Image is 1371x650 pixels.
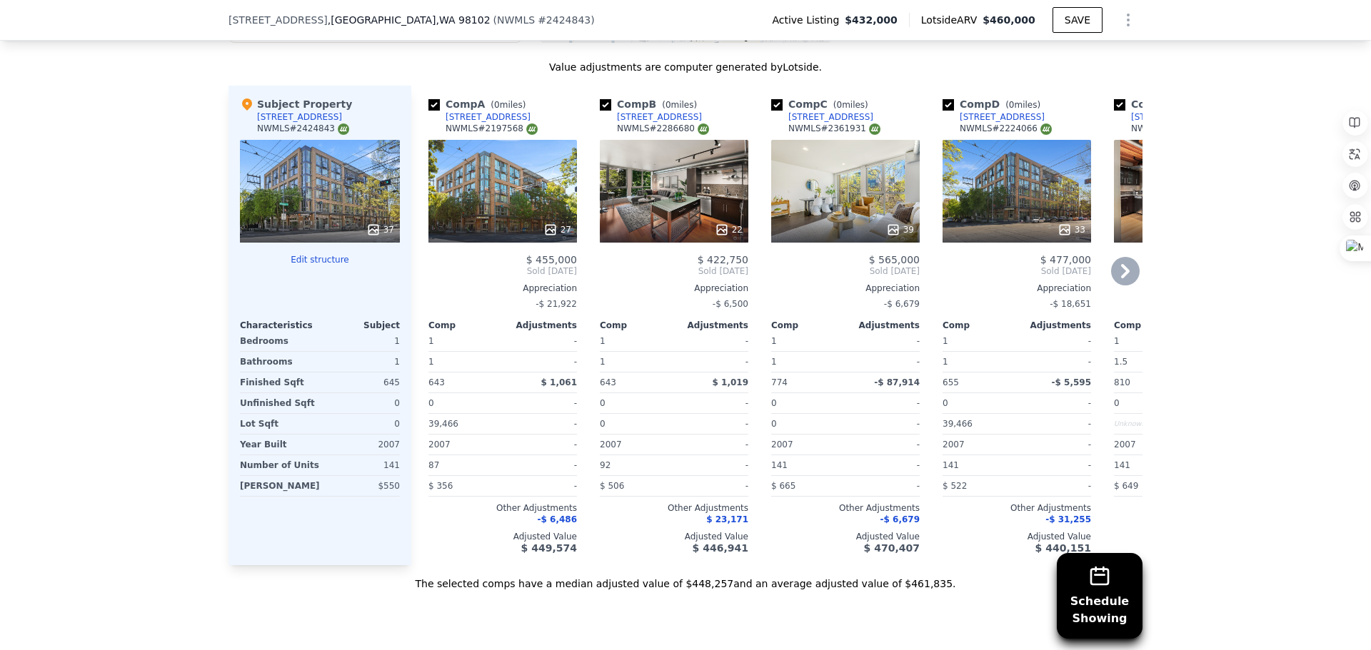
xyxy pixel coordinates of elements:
[1020,455,1091,475] div: -
[771,531,920,542] div: Adjusted Value
[257,111,342,123] div: [STREET_ADDRESS]
[771,111,873,123] a: [STREET_ADDRESS]
[698,254,748,265] span: $ 422,750
[788,111,873,123] div: [STREET_ADDRESS]
[693,542,748,554] span: $ 446,941
[538,14,591,26] span: # 2424843
[713,299,748,309] span: -$ 6,500
[428,352,500,372] div: 1
[325,455,400,475] div: 141
[960,111,1045,123] div: [STREET_ADDRESS]
[536,299,577,309] span: -$ 21,922
[848,414,920,434] div: -
[943,377,959,387] span: 655
[677,455,748,475] div: -
[771,398,777,408] span: 0
[428,419,458,429] span: 39,466
[506,331,577,351] div: -
[600,265,748,277] span: Sold [DATE]
[428,336,434,346] span: 1
[943,336,948,346] span: 1
[848,476,920,496] div: -
[1114,377,1130,387] span: 810
[845,320,920,331] div: Adjustments
[446,111,531,123] div: [STREET_ADDRESS]
[1052,377,1091,387] span: -$ 5,595
[845,13,898,27] span: $432,000
[1114,6,1142,34] button: Show Options
[240,352,317,372] div: Bathrooms
[921,13,983,27] span: Lotside ARV
[428,111,531,123] a: [STREET_ADDRESS]
[1020,393,1091,413] div: -
[666,100,671,110] span: 0
[428,265,577,277] span: Sold [DATE]
[323,435,400,455] div: 2007
[674,320,748,331] div: Adjustments
[1114,455,1185,475] div: 141
[506,414,577,434] div: -
[677,435,748,455] div: -
[323,372,400,392] div: 645
[698,123,709,135] img: NWMLS Logo
[323,414,400,434] div: 0
[943,531,1091,542] div: Adjusted Value
[943,398,948,408] span: 0
[240,320,320,331] div: Characteristics
[240,476,320,496] div: [PERSON_NAME]
[1114,352,1185,372] div: 1.5
[428,283,577,294] div: Appreciation
[1114,481,1138,491] span: $ 649
[428,502,577,514] div: Other Adjustments
[1009,100,1015,110] span: 0
[1114,283,1262,294] div: Appreciation
[836,100,842,110] span: 0
[1114,398,1120,408] span: 0
[506,476,577,496] div: -
[494,100,500,110] span: 0
[1040,254,1091,265] span: $ 477,000
[788,123,880,135] div: NWMLS # 2361931
[771,419,777,429] span: 0
[677,331,748,351] div: -
[526,123,538,135] img: NWMLS Logo
[943,265,1091,277] span: Sold [DATE]
[677,414,748,434] div: -
[1114,320,1188,331] div: Comp
[1040,123,1052,135] img: NWMLS Logo
[1114,435,1185,455] div: 2007
[1050,299,1091,309] span: -$ 18,651
[884,299,920,309] span: -$ 6,679
[617,111,702,123] div: [STREET_ADDRESS]
[1000,100,1046,110] span: ( miles)
[656,100,703,110] span: ( miles)
[228,60,1142,74] div: Value adjustments are computer generated by Lotside .
[960,123,1052,135] div: NWMLS # 2224066
[428,320,503,331] div: Comp
[600,377,616,387] span: 643
[257,123,349,135] div: NWMLS # 2424843
[1020,476,1091,496] div: -
[543,223,571,237] div: 27
[713,377,748,387] span: $ 1,019
[771,336,777,346] span: 1
[1057,553,1142,639] button: ScheduleShowing
[943,481,967,491] span: $ 522
[428,398,434,408] span: 0
[943,502,1091,514] div: Other Adjustments
[771,435,843,455] div: 2007
[600,419,606,429] span: 0
[228,565,1142,591] div: The selected comps have a median adjusted value of $448,257 and an average adjusted value of $461...
[428,435,500,455] div: 2007
[706,514,748,524] span: $ 23,171
[1020,331,1091,351] div: -
[943,111,1045,123] a: [STREET_ADDRESS]
[848,455,920,475] div: -
[600,435,671,455] div: 2007
[1114,111,1216,123] a: [STREET_ADDRESS]
[503,320,577,331] div: Adjustments
[600,531,748,542] div: Adjusted Value
[772,13,845,27] span: Active Listing
[771,265,920,277] span: Sold [DATE]
[428,481,453,491] span: $ 356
